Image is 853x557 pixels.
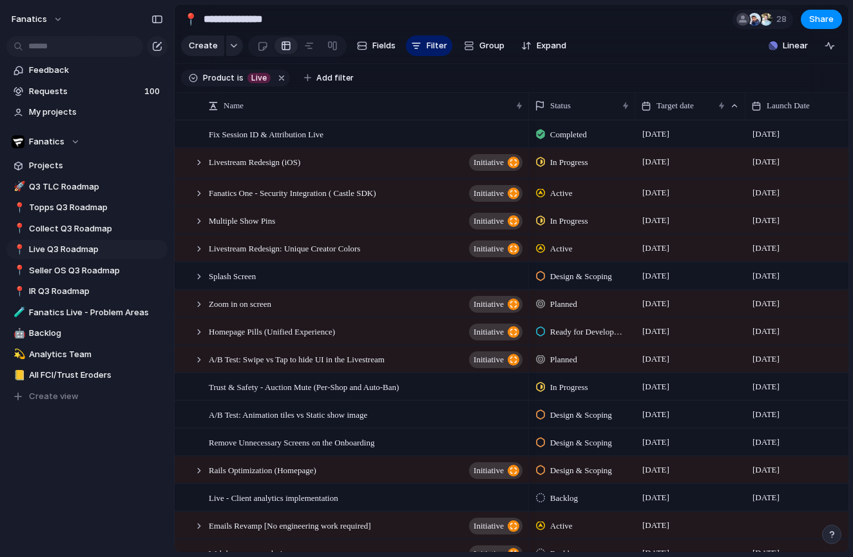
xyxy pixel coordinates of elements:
div: 📍IR Q3 Roadmap [6,282,168,301]
span: [DATE] [639,154,673,170]
span: initiative [474,153,504,171]
span: In Progress [550,156,588,169]
span: [DATE] [639,213,673,228]
a: Projects [6,156,168,175]
span: [DATE] [749,379,783,395]
span: initiative [474,184,504,202]
span: initiative [474,295,504,313]
span: Multiple Show Pins [209,213,275,228]
a: Feedback [6,61,168,80]
button: Filter [406,35,452,56]
div: 📍 [14,263,23,278]
span: Projects [29,159,163,172]
div: 📍 [184,10,198,28]
button: initiative [469,518,522,534]
span: [DATE] [639,490,673,505]
span: Active [550,520,573,533]
button: 📍 [12,201,24,214]
span: Active [550,187,573,200]
a: 🧪Fanatics Live - Problem Areas [6,303,168,322]
a: Requests100 [6,82,168,101]
a: 📒All FCI/Trust Eroders [6,366,168,385]
span: A/B Test: Swipe vs Tap to hide UI in the Livestream [209,351,385,366]
span: Status [550,99,571,112]
span: [DATE] [639,185,673,200]
span: [DATE] [749,296,783,311]
span: [DATE] [749,240,783,256]
span: Livestream Redesign: Unique Creator Colors [209,240,360,255]
span: A/B Test: Animation tiles vs Static show image [209,407,367,422]
button: is [235,71,246,85]
span: Q3 TLC Roadmap [29,181,163,193]
span: Feedback [29,64,163,77]
span: [DATE] [749,324,783,339]
span: Seller OS Q3 Roadmap [29,264,163,277]
a: 🚀Q3 TLC Roadmap [6,177,168,197]
span: Expand [537,39,566,52]
span: [DATE] [639,296,673,311]
span: Fields [372,39,396,52]
button: 🤖 [12,327,24,340]
button: initiative [469,185,522,202]
span: Share [809,13,834,26]
span: Live Q3 Roadmap [29,243,163,256]
div: 📍 [14,200,23,215]
button: Fields [352,35,401,56]
button: 📍 [12,243,24,256]
div: 💫 [14,347,23,362]
button: Create [181,35,224,56]
span: Trust & Safety - Auction Mute (Per-Shop and Auto-Ban) [209,379,399,394]
span: Ready for Development [550,326,624,338]
a: 💫Analytics Team [6,345,168,364]
div: 🤖Backlog [6,324,168,343]
span: All FCI/Trust Eroders [29,369,163,382]
button: 📍 [12,285,24,298]
span: Zoom in on screen [209,296,271,311]
span: Design & Scoping [550,409,612,422]
span: fanatics [12,13,47,26]
div: 📍 [14,242,23,257]
span: Live - Client analytics implementation [209,490,338,505]
span: In Progress [550,215,588,228]
span: Homepage Pills (Unified Experience) [209,324,335,338]
span: Backlog [550,492,578,505]
span: [DATE] [749,126,783,142]
span: Target date [657,99,694,112]
span: initiative [474,212,504,230]
button: Share [801,10,842,29]
span: [DATE] [749,154,783,170]
span: Fix Session ID & Attribution Live [209,126,323,141]
span: [DATE] [749,268,783,284]
button: Linear [763,36,813,55]
span: [DATE] [749,435,783,450]
div: 🧪 [14,305,23,320]
span: initiative [474,351,504,369]
span: Topps Q3 Roadmap [29,201,163,214]
span: Requests [29,85,140,98]
span: In Progress [550,381,588,394]
button: initiative [469,351,522,368]
span: Planned [550,298,577,311]
span: [DATE] [639,126,673,142]
span: IR Q3 Roadmap [29,285,163,298]
a: 📍Topps Q3 Roadmap [6,198,168,217]
button: Group [457,35,511,56]
span: Rails Optimization (Homepage) [209,462,316,477]
button: 📍 [180,9,201,30]
div: 📍Seller OS Q3 Roadmap [6,261,168,280]
span: [DATE] [749,490,783,505]
button: initiative [469,154,522,171]
button: 🧪 [12,306,24,319]
span: Linear [783,39,808,52]
button: Fanatics [6,132,168,151]
span: is [237,72,244,84]
span: Backlog [29,327,163,340]
span: 28 [776,13,791,26]
span: Remove Unnecessary Screens on the Onboarding [209,435,374,449]
span: Design & Scoping [550,270,612,283]
span: [DATE] [639,435,673,450]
